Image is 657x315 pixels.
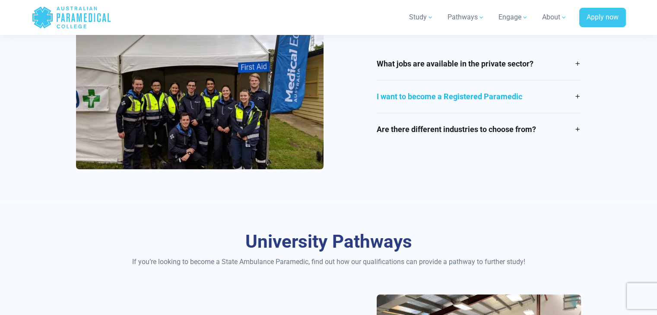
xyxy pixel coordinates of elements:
[32,3,111,31] a: Australian Paramedical College
[377,80,581,113] a: I want to become a Registered Paramedic
[579,8,626,28] a: Apply now
[442,5,490,29] a: Pathways
[377,113,581,145] a: Are there different industries to choose from?
[493,5,533,29] a: Engage
[76,256,581,267] p: If you’re looking to become a State Ambulance Paramedic, find out how our qualifications can prov...
[537,5,572,29] a: About
[76,231,581,253] h3: University Pathways
[377,47,581,80] a: What jobs are available in the private sector?
[404,5,439,29] a: Study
